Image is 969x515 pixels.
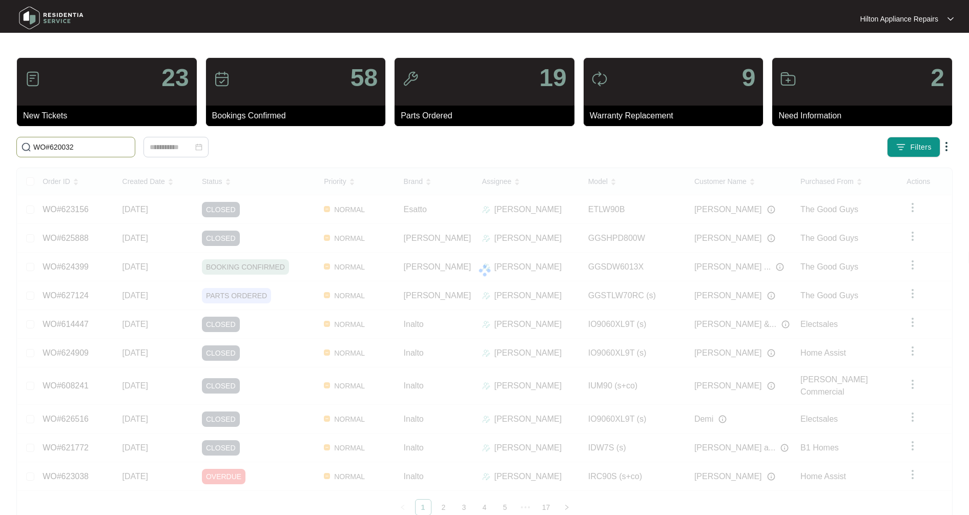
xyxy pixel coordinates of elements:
img: dropdown arrow [947,16,954,22]
p: 2 [931,66,944,90]
img: filter icon [896,142,906,152]
p: Parts Ordered [401,110,574,122]
img: residentia service logo [15,3,87,33]
img: icon [25,71,41,87]
p: New Tickets [23,110,197,122]
p: Need Information [778,110,952,122]
input: Search by Order Id, Assignee Name, Customer Name, Brand and Model [33,141,131,153]
span: Filters [910,142,932,153]
img: icon [402,71,419,87]
img: dropdown arrow [940,140,953,153]
p: Bookings Confirmed [212,110,386,122]
img: search-icon [21,142,31,152]
img: icon [214,71,230,87]
p: 19 [539,66,566,90]
p: Warranty Replacement [590,110,764,122]
p: 58 [351,66,378,90]
p: 23 [161,66,189,90]
p: Hilton Appliance Repairs [860,14,938,24]
img: icon [780,71,796,87]
img: icon [591,71,608,87]
button: filter iconFilters [887,137,940,157]
p: 9 [742,66,756,90]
